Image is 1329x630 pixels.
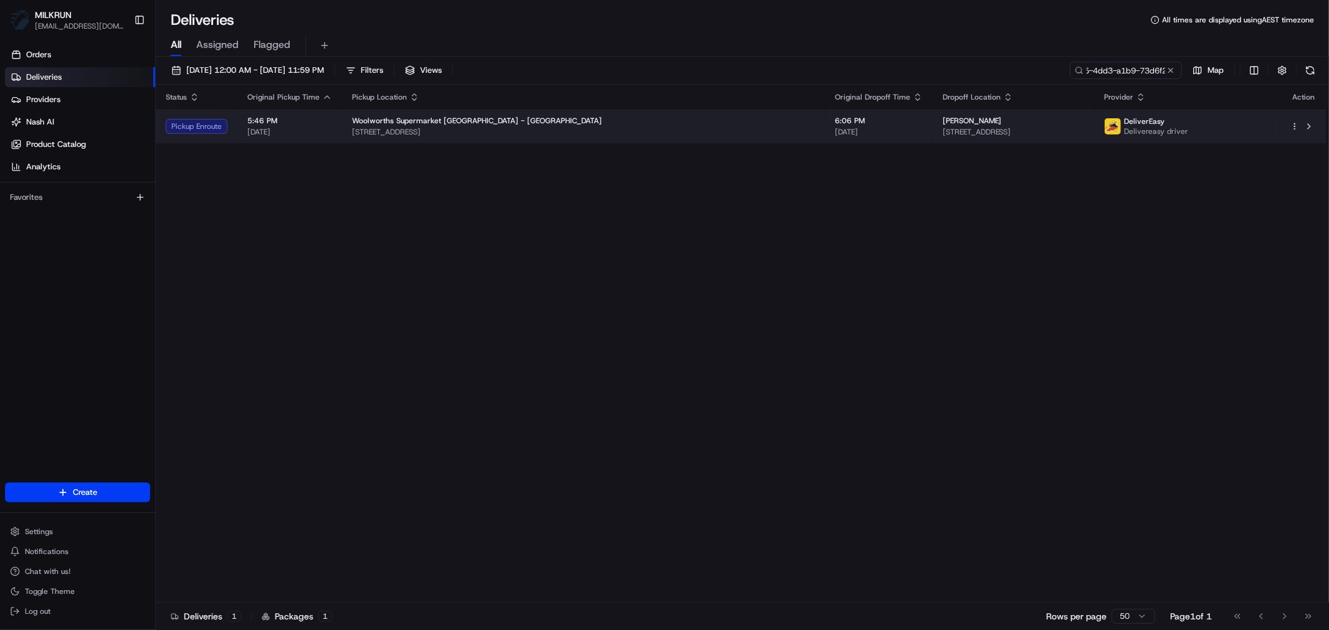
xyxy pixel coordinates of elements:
div: 1 [318,611,332,622]
div: 1 [227,611,241,622]
h1: Deliveries [171,10,234,30]
div: Page 1 of 1 [1170,610,1212,623]
button: Refresh [1302,62,1319,79]
span: Woolworths Supermarket [GEOGRAPHIC_DATA] - [GEOGRAPHIC_DATA] [352,116,602,126]
span: DeliverEasy [1124,116,1165,126]
span: Original Dropoff Time [835,92,910,102]
span: Notifications [25,547,69,557]
a: Deliveries [5,67,155,87]
button: Filters [340,62,389,79]
span: All times are displayed using AEST timezone [1162,15,1314,25]
span: Analytics [26,161,60,172]
span: Toggle Theme [25,586,75,596]
span: [DATE] 12:00 AM - [DATE] 11:59 PM [186,65,324,76]
input: Type to search [1070,62,1182,79]
span: Nash AI [26,116,54,128]
button: Toggle Theme [5,583,150,600]
span: Flagged [254,37,290,52]
button: Views [399,62,447,79]
span: Provider [1104,92,1133,102]
button: MILKRUN [35,9,72,21]
span: Map [1208,65,1224,76]
button: MILKRUNMILKRUN[EMAIL_ADDRESS][DOMAIN_NAME] [5,5,129,35]
p: Rows per page [1046,610,1107,623]
span: 6:06 PM [835,116,923,126]
a: Nash AI [5,112,155,132]
span: Providers [26,94,60,105]
span: Orders [26,49,51,60]
button: Map [1187,62,1229,79]
span: Views [420,65,442,76]
div: Packages [262,610,332,623]
div: Favorites [5,187,150,207]
a: Orders [5,45,155,65]
img: MILKRUN [10,10,30,30]
span: Log out [25,606,50,616]
span: [STREET_ADDRESS] [352,127,815,137]
span: Settings [25,527,53,537]
span: [DATE] [247,127,332,137]
a: Providers [5,90,155,110]
span: Dropoff Location [943,92,1001,102]
button: [DATE] 12:00 AM - [DATE] 11:59 PM [166,62,330,79]
span: 5:46 PM [247,116,332,126]
button: Create [5,482,150,502]
span: [PERSON_NAME] [943,116,1002,126]
span: Create [73,487,97,498]
span: Status [166,92,187,102]
a: Product Catalog [5,134,155,154]
button: Settings [5,523,150,540]
span: Chat with us! [25,567,70,576]
button: [EMAIL_ADDRESS][DOMAIN_NAME] [35,21,124,31]
button: Log out [5,603,150,620]
span: All [171,37,181,52]
div: Action [1290,92,1317,102]
span: Original Pickup Time [247,92,320,102]
button: Chat with us! [5,563,150,580]
span: [STREET_ADDRESS] [943,127,1084,137]
span: Product Catalog [26,139,86,150]
a: Analytics [5,157,155,177]
span: Deliveries [26,72,62,83]
div: Deliveries [171,610,241,623]
span: Assigned [196,37,239,52]
span: [DATE] [835,127,923,137]
span: Filters [361,65,383,76]
button: Notifications [5,543,150,560]
span: Delivereasy driver [1124,126,1188,136]
img: delivereasy_logo.png [1105,118,1121,134]
span: Pickup Location [352,92,407,102]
